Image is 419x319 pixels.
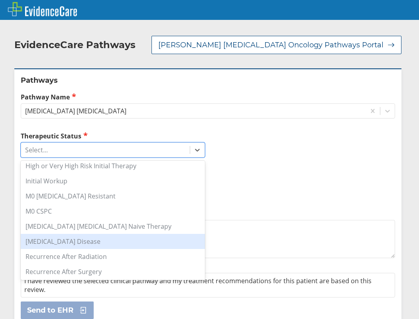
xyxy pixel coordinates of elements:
label: Pathway Name [21,92,395,101]
h2: EvidenceCare Pathways [14,39,136,51]
h2: Pathways [21,76,395,85]
img: EvidenceCare [8,2,77,16]
div: [MEDICAL_DATA] [MEDICAL_DATA] [25,107,126,115]
label: Additional Details [21,209,395,218]
div: Recurrence After Radiation [21,249,205,264]
button: Send to EHR [21,301,94,319]
div: Risk Stratification [21,279,205,294]
span: I have reviewed the selected clinical pathway and my treatment recommendations for this patient a... [24,276,372,294]
div: Initial Workup [21,173,205,189]
div: M0 CSPC [21,204,205,219]
button: [PERSON_NAME] [MEDICAL_DATA] Oncology Pathways Portal [151,36,401,54]
span: [PERSON_NAME] [MEDICAL_DATA] Oncology Pathways Portal [158,40,384,50]
div: Select... [25,146,48,154]
div: Recurrence After Surgery [21,264,205,279]
div: M0 [MEDICAL_DATA] Resistant [21,189,205,204]
span: Send to EHR [27,305,73,315]
div: High or Very High Risk Initial Therapy [21,158,205,173]
div: [MEDICAL_DATA] Disease [21,234,205,249]
div: [MEDICAL_DATA] [MEDICAL_DATA] Naive Therapy [21,219,205,234]
label: Therapeutic Status [21,131,205,140]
